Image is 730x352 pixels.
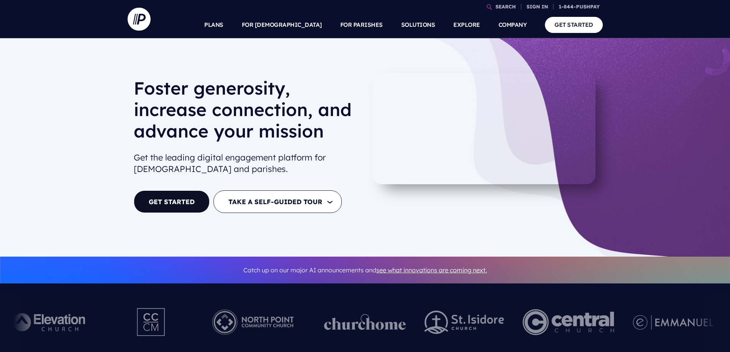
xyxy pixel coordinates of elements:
a: EXPLORE [453,11,480,38]
a: see what innovations are coming next. [376,266,487,274]
img: Pushpay_Logo__CCM [121,301,182,343]
p: Catch up on our major AI announcements and [134,262,597,279]
img: pp_logos_1 [324,314,406,330]
a: FOR [DEMOGRAPHIC_DATA] [242,11,322,38]
img: pp_logos_2 [425,311,504,334]
a: GET STARTED [134,190,210,213]
img: Pushpay_Logo__NorthPoint [200,301,306,343]
a: COMPANY [499,11,527,38]
a: GET STARTED [545,17,603,33]
a: FOR PARISHES [340,11,383,38]
h2: Get the leading digital engagement platform for [DEMOGRAPHIC_DATA] and parishes. [134,149,359,178]
button: TAKE A SELF-GUIDED TOUR [213,190,342,213]
a: SOLUTIONS [401,11,435,38]
img: Central Church Henderson NV [523,301,614,343]
h1: Foster generosity, increase connection, and advance your mission [134,77,359,148]
a: PLANS [204,11,223,38]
